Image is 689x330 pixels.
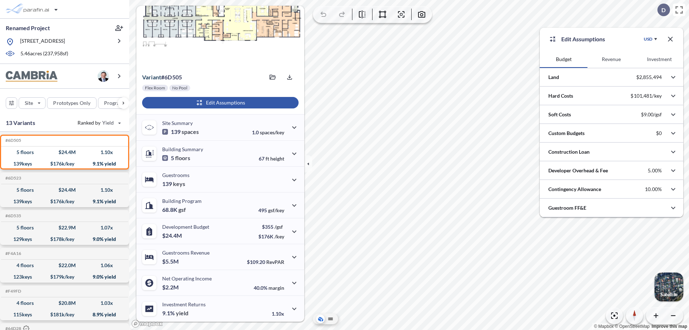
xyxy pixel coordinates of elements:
button: Site Plan [326,315,335,323]
p: $355 [258,224,284,230]
span: yield [176,310,188,317]
span: /key [275,233,284,240]
button: Edit Assumptions [142,97,299,108]
a: Mapbox homepage [131,320,163,328]
button: Switcher ImageSatellite [655,273,683,301]
p: Development Budget [162,224,209,230]
p: [STREET_ADDRESS] [20,37,65,46]
p: Guestroom FF&E [548,204,586,212]
span: margin [268,285,284,291]
p: 139 [162,128,199,135]
p: D [661,7,666,13]
p: $109.20 [247,259,284,265]
p: 13 Variants [6,118,35,127]
p: 139 [162,180,185,187]
p: 495 [258,207,284,213]
span: gsf/key [268,207,284,213]
p: Flex Room [145,85,165,91]
span: Variant [142,74,161,80]
p: Contingency Allowance [548,186,601,193]
h5: Click to copy the code [4,289,21,294]
h5: Click to copy the code [4,251,21,256]
p: Guestrooms Revenue [162,250,210,256]
span: floors [175,154,190,162]
button: Budget [540,51,587,68]
p: 68.8K [162,206,186,213]
p: Hard Costs [548,92,573,99]
p: Program [104,99,124,107]
p: Soft Costs [548,111,571,118]
p: $0 [656,130,662,136]
p: Building Summary [162,146,203,152]
a: Mapbox [594,324,614,329]
p: $24.4M [162,232,183,239]
p: Building Program [162,198,202,204]
p: Construction Loan [548,148,590,155]
p: 10.00% [645,186,662,192]
span: RevPAR [266,259,284,265]
a: OpenStreetMap [615,324,650,329]
p: $101,481/key [631,93,662,99]
p: Site [25,99,33,107]
h5: Click to copy the code [4,213,21,218]
p: Developer Overhead & Fee [548,167,608,174]
button: Revenue [587,51,635,68]
p: $2,855,494 [636,74,662,80]
p: Edit Assumptions [561,35,605,43]
p: Custom Budgets [548,130,585,137]
span: spaces/key [260,129,284,135]
p: Investment Returns [162,301,206,307]
button: Program [98,97,137,109]
p: Guestrooms [162,172,189,178]
button: Aerial View [316,315,325,323]
div: USD [644,36,652,42]
p: 1.10x [272,311,284,317]
p: No Pool [172,85,187,91]
p: $2.2M [162,284,180,291]
span: height [270,155,284,162]
span: spaces [182,128,199,135]
p: Satellite [660,292,678,297]
p: 5.46 acres ( 237,958 sf) [20,50,68,58]
button: Ranked by Yield [72,117,126,129]
p: Site Summary [162,120,193,126]
p: $9.00/gsf [641,111,662,118]
p: 5.00% [648,167,662,174]
span: keys [173,180,185,187]
p: # 6d505 [142,74,182,81]
p: Net Operating Income [162,275,212,282]
h5: Click to copy the code [4,138,21,143]
span: ft [266,155,269,162]
p: Renamed Project [6,24,50,32]
span: gsf [178,206,186,213]
button: Investment [636,51,683,68]
img: Switcher Image [655,273,683,301]
p: 5 [162,154,190,162]
img: BrandImage [6,71,57,82]
span: /gsf [275,224,283,230]
img: user logo [98,70,109,82]
p: 40.0% [254,285,284,291]
p: $5.5M [162,258,180,265]
a: Improve this map [652,324,687,329]
button: Site [19,97,46,109]
p: Prototypes Only [53,99,90,107]
h5: Click to copy the code [4,176,21,181]
p: 9.1% [162,310,188,317]
p: Land [548,74,559,81]
button: Prototypes Only [47,97,97,109]
p: 1.0 [252,129,284,135]
p: $176K [258,233,284,240]
span: Yield [102,119,114,126]
p: 67 [259,155,284,162]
